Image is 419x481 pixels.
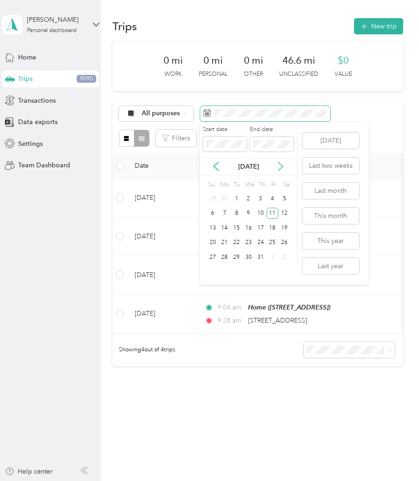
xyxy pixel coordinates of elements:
[230,222,242,234] div: 15
[127,217,197,256] td: [DATE]
[282,178,290,191] div: Sa
[248,316,307,324] span: [STREET_ADDRESS]
[302,132,359,149] button: [DATE]
[282,54,315,67] span: 46.6 mi
[302,258,359,274] button: Last year
[164,54,183,67] span: 0 mi
[219,178,229,191] div: Mo
[267,251,279,263] div: 1
[142,110,180,117] span: All purposes
[230,193,242,204] div: 1
[278,193,290,204] div: 5
[367,429,419,481] iframe: Everlance-gr Chat Button Frame
[267,237,279,249] div: 25
[18,160,70,170] span: Team Dashboard
[302,233,359,249] button: This year
[207,251,219,263] div: 27
[258,178,267,191] div: Th
[278,237,290,249] div: 26
[18,139,43,149] span: Settings
[278,222,290,234] div: 19
[302,183,359,199] button: Last month
[267,193,279,204] div: 4
[5,467,52,476] button: Help center
[302,158,359,174] button: Last two weeks
[207,222,219,234] div: 13
[219,222,231,234] div: 14
[334,70,352,79] p: Value
[27,28,77,33] div: Personal dashboard
[338,54,349,67] span: $0
[255,208,267,219] div: 10
[18,74,33,84] span: Trips
[267,208,279,219] div: 11
[255,222,267,234] div: 17
[278,208,290,219] div: 12
[112,346,175,354] span: Showing 4 out of 4 trips
[127,153,197,179] th: Date
[77,75,96,83] span: 9090
[242,237,255,249] div: 23
[244,54,263,67] span: 0 mi
[255,251,267,263] div: 31
[203,125,247,134] label: Start date
[302,208,359,224] button: This month
[219,193,231,204] div: 30
[127,295,197,333] td: [DATE]
[197,153,411,179] th: Locations
[244,178,255,191] div: We
[229,162,268,171] p: [DATE]
[250,125,294,134] label: End date
[230,251,242,263] div: 29
[279,70,318,79] p: Unclassified
[248,303,330,311] span: Home ([STREET_ADDRESS])
[244,70,263,79] p: Other
[18,117,58,127] span: Data exports
[27,15,85,25] div: [PERSON_NAME]
[217,303,244,313] span: 9:04 am
[219,251,231,263] div: 28
[219,237,231,249] div: 21
[207,178,216,191] div: Su
[199,70,228,79] p: Personal
[242,193,255,204] div: 2
[219,208,231,219] div: 7
[18,96,56,105] span: Transactions
[255,237,267,249] div: 24
[112,21,137,31] h1: Trips
[18,53,36,62] span: Home
[269,178,278,191] div: Fr
[207,208,219,219] div: 6
[164,70,182,79] p: Work
[242,222,255,234] div: 16
[242,208,255,219] div: 9
[156,130,196,147] button: Filters
[127,179,197,217] td: [DATE]
[230,208,242,219] div: 8
[217,316,244,326] span: 9:28 am
[267,222,279,234] div: 18
[255,193,267,204] div: 3
[203,54,223,67] span: 0 mi
[127,256,197,295] td: [DATE]
[354,18,403,34] button: New trip
[230,237,242,249] div: 22
[242,251,255,263] div: 30
[278,251,290,263] div: 2
[207,237,219,249] div: 20
[232,178,241,191] div: Tu
[207,193,219,204] div: 29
